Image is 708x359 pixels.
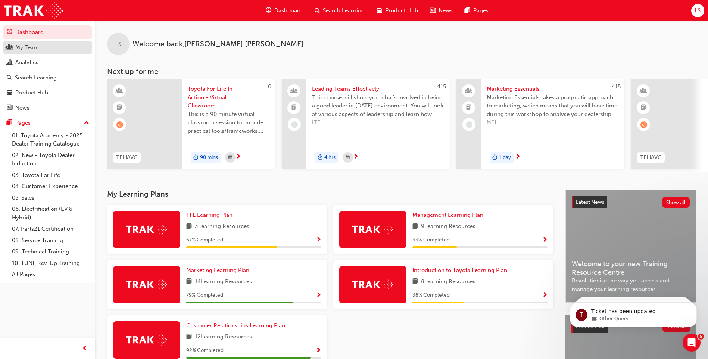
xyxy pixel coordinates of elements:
[312,93,444,119] span: This course will show you what's involved in being a good leader in [DATE] environment. You will ...
[316,292,321,299] span: Show Progress
[3,41,92,54] a: My Team
[377,6,382,15] span: car-icon
[572,196,690,208] a: Latest NewsShow all
[318,153,323,163] span: duration-icon
[15,104,29,112] div: News
[9,269,92,280] a: All Pages
[7,29,12,36] span: guage-icon
[3,71,92,85] a: Search Learning
[7,75,12,81] span: search-icon
[473,6,489,15] span: Pages
[186,346,224,355] span: 92 % Completed
[15,43,39,52] div: My Team
[9,235,92,246] a: 08. Service Training
[117,86,122,96] span: learningResourceType_INSTRUCTOR_LED-icon
[9,181,92,192] a: 04. Customer Experience
[126,224,167,235] img: Trak
[465,6,470,15] span: pages-icon
[487,118,618,127] span: ME1
[424,3,459,18] a: news-iconNews
[316,291,321,300] button: Show Progress
[9,130,92,150] a: 01. Toyota Academy - 2025 Dealer Training Catalogue
[15,74,57,82] div: Search Learning
[312,118,444,127] span: LTE
[430,6,436,15] span: news-icon
[459,3,495,18] a: pages-iconPages
[186,212,233,218] span: TFL Learning Plan
[640,153,662,162] span: TFLIAVC
[7,44,12,51] span: people-icon
[116,121,123,128] span: learningRecordVerb_WAITLIST-icon
[186,277,192,287] span: book-icon
[412,222,418,231] span: book-icon
[352,224,393,235] img: Trak
[193,153,199,163] span: duration-icon
[559,287,708,339] iframe: Intercom notifications message
[9,203,92,223] a: 06. Electrification (EV & Hybrid)
[200,153,218,162] span: 90 mins
[3,101,92,115] a: News
[695,6,701,15] span: LS
[412,277,418,287] span: book-icon
[9,169,92,181] a: 03. Toyota For Life
[542,235,548,245] button: Show Progress
[316,347,321,354] span: Show Progress
[15,58,38,67] div: Analytics
[324,153,336,162] span: 4 hrs
[3,86,92,100] a: Product Hub
[195,277,252,287] span: 14 Learning Resources
[107,79,275,169] a: 0TFLIAVCToyota For Life In Action - Virtual ClassroomThis is a 90 minute virtual classroom sessio...
[195,333,252,342] span: 12 Learning Resources
[576,199,604,205] span: Latest News
[371,3,424,18] a: car-iconProduct Hub
[82,344,88,353] span: prev-icon
[188,110,269,135] span: This is a 90 minute virtual classroom session to provide practical tools/frameworks, behaviours a...
[487,93,618,119] span: Marketing Essentials takes a pragmatic approach to marketing, which means that you will have time...
[195,222,249,231] span: 3 Learning Resources
[412,212,483,218] span: Management Learning Plan
[412,267,507,274] span: Introduction to Toyota Learning Plan
[132,40,303,49] span: Welcome back , [PERSON_NAME] [PERSON_NAME]
[228,153,232,162] span: calendar-icon
[84,118,89,128] span: up-icon
[236,154,241,160] span: next-icon
[572,277,690,293] span: Revolutionise the way you access and manage your learning resources.
[662,197,690,208] button: Show all
[9,192,92,204] a: 05. Sales
[95,67,708,76] h3: Next up for me
[456,79,624,169] a: 415Marketing EssentialsMarketing Essentials takes a pragmatic approach to marketing, which means ...
[186,211,236,219] a: TFL Learning Plan
[186,266,252,275] a: Marketing Learning Plan
[15,119,31,127] div: Pages
[266,6,271,15] span: guage-icon
[698,334,704,340] span: 5
[316,237,321,244] span: Show Progress
[274,6,303,15] span: Dashboard
[487,85,618,93] span: Marketing Essentials
[117,103,122,113] span: booktick-icon
[353,154,359,160] span: next-icon
[15,88,48,97] div: Product Hub
[186,222,192,231] span: book-icon
[439,6,453,15] span: News
[126,279,167,290] img: Trak
[126,334,167,346] img: Trak
[466,86,471,96] span: people-icon
[499,153,511,162] span: 1 day
[612,83,621,90] span: 415
[4,2,63,19] img: Trak
[260,3,309,18] a: guage-iconDashboard
[492,153,498,163] span: duration-icon
[3,25,92,39] a: Dashboard
[542,292,548,299] span: Show Progress
[683,334,701,352] iframe: Intercom live chat
[3,116,92,130] button: Pages
[572,260,690,277] span: Welcome to your new Training Resource Centre
[188,85,269,110] span: Toyota For Life In Action - Virtual Classroom
[3,56,92,69] a: Analytics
